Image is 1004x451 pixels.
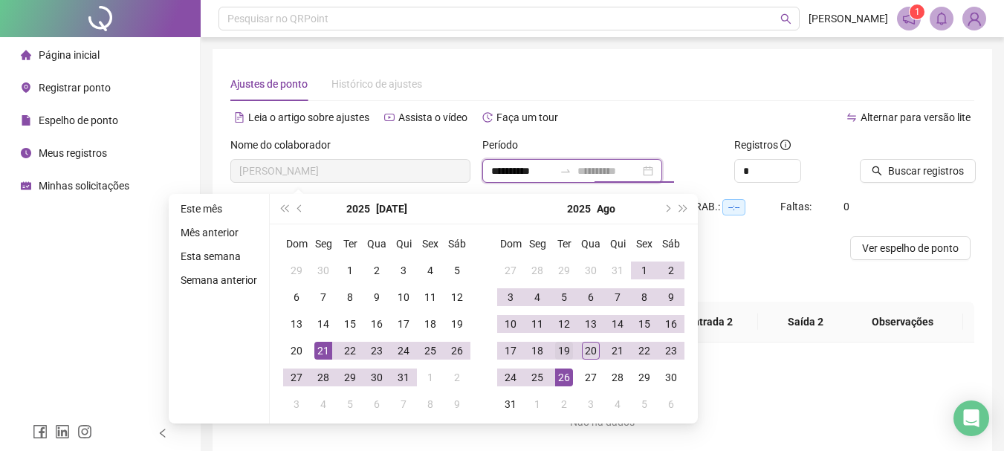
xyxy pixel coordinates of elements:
td: 2025-08-24 [497,364,524,391]
div: 6 [368,395,386,413]
td: 2025-08-13 [577,311,604,337]
div: 29 [288,262,305,279]
td: 2025-07-07 [310,284,337,311]
td: 2025-08-12 [551,311,577,337]
td: 2025-07-01 [337,257,363,284]
span: Minhas solicitações [39,180,129,192]
td: 2025-07-28 [524,257,551,284]
span: Espelho de ponto [39,114,118,126]
span: youtube [384,112,395,123]
th: Observações [842,302,963,343]
td: 2025-07-16 [363,311,390,337]
div: 3 [502,288,519,306]
span: Buscar registros [888,163,964,179]
span: Registrar ponto [39,82,111,94]
td: 2025-07-31 [604,257,631,284]
div: 8 [635,288,653,306]
div: 2 [448,369,466,386]
td: 2025-08-04 [310,391,337,418]
div: 7 [395,395,412,413]
div: H. TRAB.: [676,198,780,215]
td: 2025-08-29 [631,364,658,391]
div: 1 [635,262,653,279]
td: 2025-07-05 [444,257,470,284]
td: 2025-06-30 [310,257,337,284]
td: 2025-08-07 [390,391,417,418]
th: Seg [310,230,337,257]
li: Este mês [175,200,263,218]
button: Ver espelho de ponto [850,236,971,260]
div: 4 [528,288,546,306]
button: month panel [597,194,615,224]
li: Semana anterior [175,271,263,289]
button: year panel [346,194,370,224]
div: 31 [502,395,519,413]
td: 2025-08-02 [444,364,470,391]
span: --:-- [722,199,745,215]
td: 2025-07-29 [551,257,577,284]
th: Qui [604,230,631,257]
div: 22 [635,342,653,360]
div: 28 [314,369,332,386]
span: Meus registros [39,147,107,159]
span: 0 [843,201,849,212]
td: 2025-08-25 [524,364,551,391]
div: 19 [448,315,466,333]
td: 2025-09-02 [551,391,577,418]
div: 29 [555,262,573,279]
td: 2025-07-27 [283,364,310,391]
th: Sex [631,230,658,257]
th: Dom [497,230,524,257]
td: 2025-08-08 [631,284,658,311]
td: 2025-09-06 [658,391,684,418]
div: 13 [582,315,600,333]
div: 29 [341,369,359,386]
div: 1 [421,369,439,386]
td: 2025-07-19 [444,311,470,337]
div: 30 [314,262,332,279]
li: Esta semana [175,247,263,265]
div: 22 [341,342,359,360]
th: Sáb [444,230,470,257]
div: 2 [555,395,573,413]
td: 2025-08-30 [658,364,684,391]
button: prev-year [292,194,308,224]
th: Ter [337,230,363,257]
span: Alternar para versão lite [861,111,971,123]
td: 2025-07-04 [417,257,444,284]
div: 4 [609,395,626,413]
td: 2025-08-11 [524,311,551,337]
span: Ver espelho de ponto [862,240,959,256]
li: Mês anterior [175,224,263,241]
span: swap [846,112,857,123]
td: 2025-08-06 [577,284,604,311]
div: 28 [609,369,626,386]
td: 2025-07-10 [390,284,417,311]
div: 4 [314,395,332,413]
div: 27 [288,369,305,386]
div: 10 [502,315,519,333]
div: 14 [314,315,332,333]
td: 2025-09-03 [577,391,604,418]
div: 20 [288,342,305,360]
div: 6 [582,288,600,306]
td: 2025-07-06 [283,284,310,311]
div: 10 [395,288,412,306]
div: 14 [609,315,626,333]
span: clock-circle [21,148,31,158]
td: 2025-08-01 [417,364,444,391]
td: 2025-07-17 [390,311,417,337]
div: 31 [609,262,626,279]
div: 5 [635,395,653,413]
div: 27 [582,369,600,386]
div: 3 [582,395,600,413]
span: facebook [33,424,48,439]
td: 2025-07-22 [337,337,363,364]
label: Período [482,137,528,153]
td: 2025-08-07 [604,284,631,311]
span: environment [21,82,31,93]
span: Histórico de ajustes [331,78,422,90]
td: 2025-08-04 [524,284,551,311]
td: 2025-08-01 [631,257,658,284]
th: Saída 2 [758,302,853,343]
